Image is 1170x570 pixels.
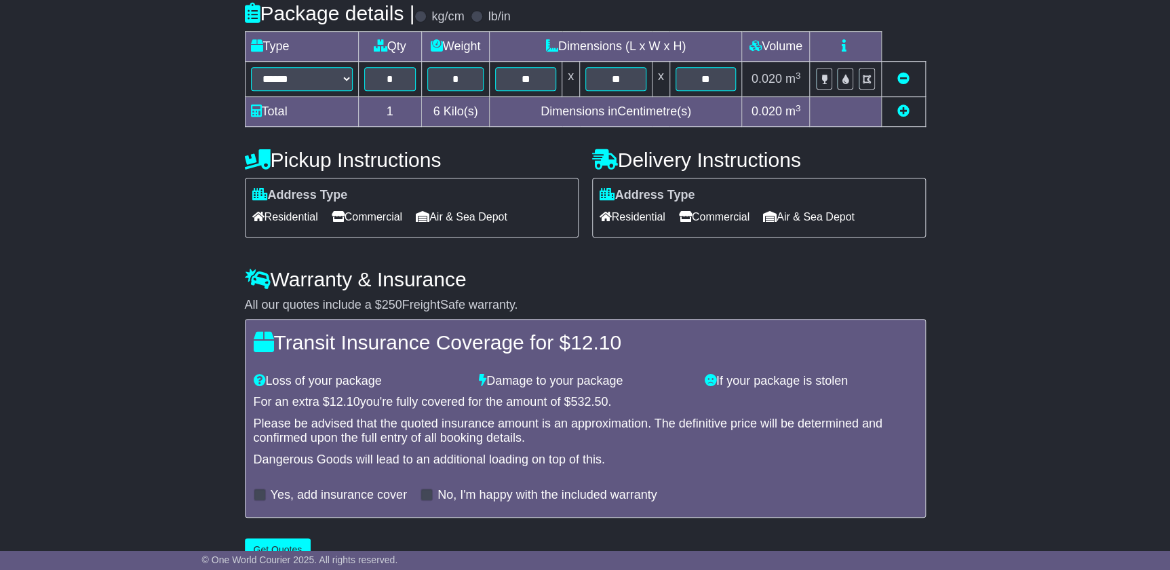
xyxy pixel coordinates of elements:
[570,395,608,408] span: 532.50
[358,97,421,127] td: 1
[245,298,926,313] div: All our quotes include a $ FreightSafe warranty.
[785,104,801,118] span: m
[562,62,580,97] td: x
[254,453,917,468] div: Dangerous Goods will lead to an additional loading on top of this.
[752,104,782,118] span: 0.020
[796,71,801,81] sup: 3
[752,72,782,85] span: 0.020
[245,538,311,562] button: Get Quotes
[247,374,473,389] div: Loss of your package
[330,395,360,408] span: 12.10
[742,32,810,62] td: Volume
[254,331,917,354] h4: Transit Insurance Coverage for $
[245,97,358,127] td: Total
[763,206,855,227] span: Air & Sea Depot
[431,9,464,24] label: kg/cm
[796,103,801,113] sup: 3
[271,488,407,503] label: Yes, add insurance cover
[570,331,621,354] span: 12.10
[592,149,926,171] h4: Delivery Instructions
[472,374,698,389] div: Damage to your package
[488,9,510,24] label: lb/in
[433,104,440,118] span: 6
[679,206,749,227] span: Commercial
[897,72,910,85] a: Remove this item
[245,32,358,62] td: Type
[437,488,657,503] label: No, I'm happy with the included warranty
[652,62,669,97] td: x
[421,32,490,62] td: Weight
[698,374,924,389] div: If your package is stolen
[490,32,742,62] td: Dimensions (L x W x H)
[416,206,507,227] span: Air & Sea Depot
[254,395,917,410] div: For an extra $ you're fully covered for the amount of $ .
[245,149,579,171] h4: Pickup Instructions
[252,206,318,227] span: Residential
[897,104,910,118] a: Add new item
[785,72,801,85] span: m
[600,188,695,203] label: Address Type
[421,97,490,127] td: Kilo(s)
[382,298,402,311] span: 250
[332,206,402,227] span: Commercial
[600,206,665,227] span: Residential
[245,2,415,24] h4: Package details |
[252,188,348,203] label: Address Type
[245,268,926,290] h4: Warranty & Insurance
[358,32,421,62] td: Qty
[490,97,742,127] td: Dimensions in Centimetre(s)
[254,417,917,446] div: Please be advised that the quoted insurance amount is an approximation. The definitive price will...
[202,554,398,565] span: © One World Courier 2025. All rights reserved.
